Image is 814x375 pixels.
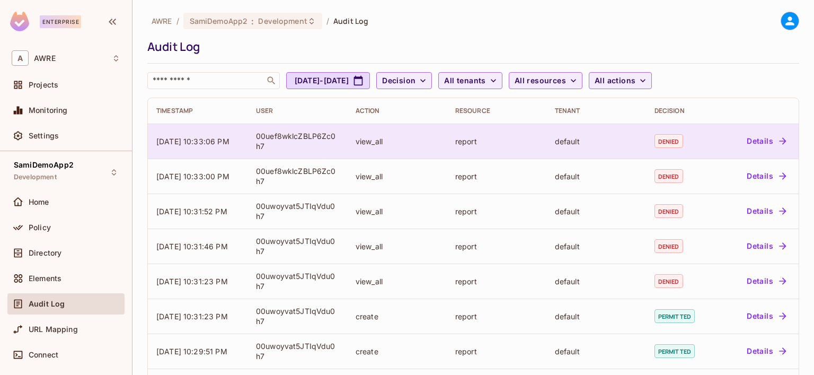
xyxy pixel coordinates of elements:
[251,17,254,25] span: :
[455,241,538,251] div: report
[286,72,370,89] button: [DATE]-[DATE]
[555,171,638,181] div: default
[595,74,635,88] span: All actions
[438,72,502,89] button: All tenants
[555,346,638,356] div: default
[555,311,638,321] div: default
[156,312,228,321] span: [DATE] 10:31:23 PM
[29,132,59,140] span: Settings
[654,134,683,148] span: denied
[14,173,57,181] span: Development
[29,300,65,308] span: Audit Log
[256,166,339,186] div: 00uef8wklcZBLP6Zc0h7
[356,171,438,181] div: view_all
[742,308,790,325] button: Details
[654,204,683,218] span: denied
[10,12,29,31] img: SReyMgAAAABJRU5ErkJggg==
[555,241,638,251] div: default
[654,169,683,183] span: denied
[444,74,485,88] span: All tenants
[156,207,227,216] span: [DATE] 10:31:52 PM
[258,16,307,26] span: Development
[356,241,438,251] div: view_all
[555,107,638,115] div: Tenant
[12,50,29,66] span: A
[333,16,368,26] span: Audit Log
[356,107,438,115] div: Action
[29,325,78,334] span: URL Mapping
[376,72,432,89] button: Decision
[156,277,228,286] span: [DATE] 10:31:23 PM
[555,276,638,286] div: default
[356,311,438,321] div: create
[256,341,339,361] div: 00uwoyvat5JTIqVdu0h7
[742,203,790,220] button: Details
[256,107,339,115] div: User
[29,351,58,359] span: Connect
[742,133,790,150] button: Details
[14,161,74,169] span: SamiDemoApp2
[29,81,58,89] span: Projects
[256,306,339,326] div: 00uwoyvat5JTIqVdu0h7
[152,16,172,26] span: the active workspace
[190,16,247,26] span: SamiDemoApp2
[256,131,339,151] div: 00uef8wklcZBLP6Zc0h7
[742,168,790,185] button: Details
[455,107,538,115] div: Resource
[147,39,794,55] div: Audit Log
[589,72,652,89] button: All actions
[256,201,339,221] div: 00uwoyvat5JTIqVdu0h7
[156,347,227,356] span: [DATE] 10:29:51 PM
[515,74,566,88] span: All resources
[654,344,695,358] span: permitted
[156,172,229,181] span: [DATE] 10:33:00 PM
[455,136,538,146] div: report
[455,311,538,321] div: report
[654,309,695,323] span: permitted
[29,249,61,257] span: Directory
[256,271,339,291] div: 00uwoyvat5JTIqVdu0h7
[455,346,538,356] div: report
[509,72,582,89] button: All resources
[555,136,638,146] div: default
[40,15,81,28] div: Enterprise
[29,106,68,115] span: Monitoring
[256,236,339,256] div: 00uwoyvat5JTIqVdu0h7
[356,206,438,216] div: view_all
[356,136,438,146] div: view_all
[742,273,790,290] button: Details
[742,238,790,255] button: Details
[176,16,179,26] li: /
[156,242,228,251] span: [DATE] 10:31:46 PM
[654,239,683,253] span: denied
[455,206,538,216] div: report
[654,107,710,115] div: Decision
[29,198,49,206] span: Home
[156,107,239,115] div: Timestamp
[742,343,790,360] button: Details
[455,276,538,286] div: report
[29,223,51,232] span: Policy
[555,206,638,216] div: default
[356,276,438,286] div: view_all
[326,16,329,26] li: /
[34,54,56,63] span: Workspace: AWRE
[654,274,683,288] span: denied
[29,274,61,283] span: Elements
[156,137,229,146] span: [DATE] 10:33:06 PM
[356,346,438,356] div: create
[382,74,415,88] span: Decision
[455,171,538,181] div: report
